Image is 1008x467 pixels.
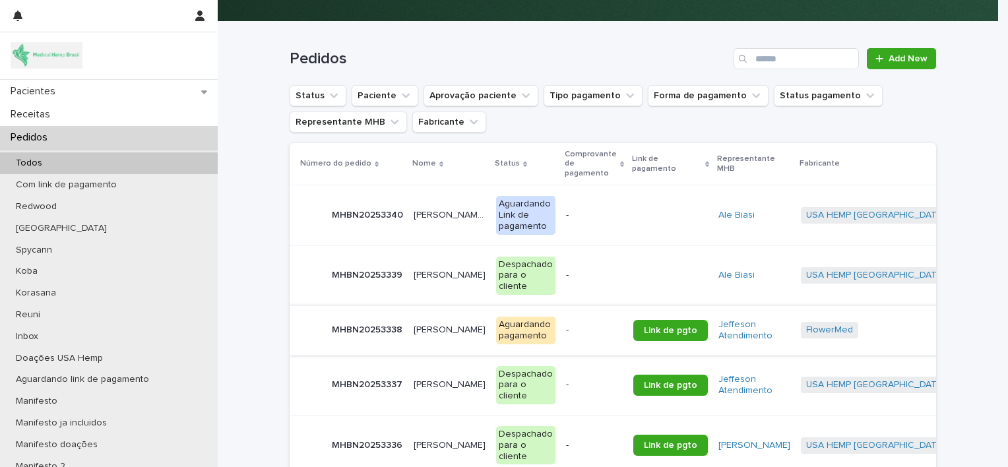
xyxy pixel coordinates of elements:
[718,270,755,281] a: Ale Biasi
[332,267,405,281] p: MHBN20253339
[566,270,623,281] p: -
[718,319,790,342] a: Jeffeson Atendimento
[5,85,66,98] p: Pacientes
[718,440,790,451] a: [PERSON_NAME]
[644,381,697,390] span: Link de pgto
[412,111,486,133] button: Fabricante
[5,223,117,234] p: [GEOGRAPHIC_DATA]
[11,42,82,69] img: 4SJayOo8RSQX0lnsmxob
[5,158,53,169] p: Todos
[496,196,555,234] div: Aguardando Link de pagamento
[414,437,488,451] p: HENRIQUE ZAMPERIN DUTRA
[806,379,945,390] a: USA HEMP [GEOGRAPHIC_DATA]
[566,440,623,451] p: -
[718,210,755,221] a: Ale Biasi
[332,377,405,390] p: MHBN20253337
[644,441,697,450] span: Link de pgto
[414,267,488,281] p: Fabiana Abrahão Carneiro
[5,131,58,144] p: Pedidos
[496,426,555,464] div: Despachado para o cliente
[806,440,945,451] a: USA HEMP [GEOGRAPHIC_DATA]
[806,210,945,221] a: USA HEMP [GEOGRAPHIC_DATA]
[5,396,68,407] p: Manifesto
[414,207,488,221] p: Alexandre Biasi Franchi
[633,435,708,456] a: Link de pgto
[414,322,488,336] p: IZABELA BIAGIONI
[5,418,117,429] p: Manifesto ja incluidos
[718,374,790,396] a: Jeffeson Atendimento
[332,207,406,221] p: MHBN20253340
[495,156,520,171] p: Status
[412,156,436,171] p: Nome
[290,111,407,133] button: Representante MHB
[352,85,418,106] button: Paciente
[717,152,792,176] p: Representante MHB
[889,54,928,63] span: Add New
[496,317,555,344] div: Aguardando pagamento
[566,210,623,221] p: -
[5,108,61,121] p: Receitas
[734,48,859,69] input: Search
[332,437,405,451] p: MHBN20253336
[290,49,728,69] h1: Pedidos
[5,309,51,321] p: Reuni
[774,85,883,106] button: Status pagamento
[644,326,697,335] span: Link de pgto
[565,147,617,181] p: Comprovante de pagamento
[632,152,702,176] p: Link de pagamento
[5,331,49,342] p: Inbox
[867,48,936,69] a: Add New
[5,245,63,256] p: Spycann
[5,201,67,212] p: Redwood
[5,353,113,364] p: Doações USA Hemp
[566,379,623,390] p: -
[300,156,371,171] p: Número do pedido
[5,439,108,451] p: Manifesto doações
[5,374,160,385] p: Aguardando link de pagamento
[806,270,945,281] a: USA HEMP [GEOGRAPHIC_DATA]
[633,375,708,396] a: Link de pgto
[290,85,346,106] button: Status
[496,257,555,295] div: Despachado para o cliente
[800,156,840,171] p: Fabricante
[648,85,769,106] button: Forma de pagamento
[5,266,48,277] p: Koba
[566,325,623,336] p: -
[544,85,643,106] button: Tipo pagamento
[806,325,853,336] a: FlowerMed
[424,85,538,106] button: Aprovação paciente
[5,179,127,191] p: Com link de pagamento
[5,288,67,299] p: Korasana
[496,366,555,404] div: Despachado para o cliente
[633,320,708,341] a: Link de pgto
[332,322,405,336] p: MHBN20253338
[414,377,488,390] p: [PERSON_NAME]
